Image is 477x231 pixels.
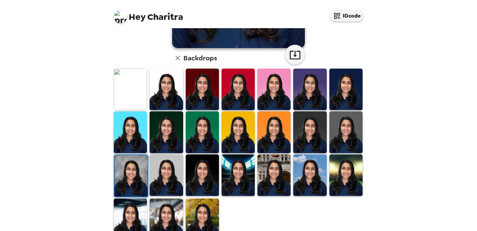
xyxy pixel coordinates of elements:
img: profile pic [114,10,127,23]
img: Original [114,69,147,110]
span: Hey [129,11,145,23]
h6: Backdrops [183,53,217,63]
span: Charitra [114,7,183,22]
button: IDcode [330,10,363,22]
